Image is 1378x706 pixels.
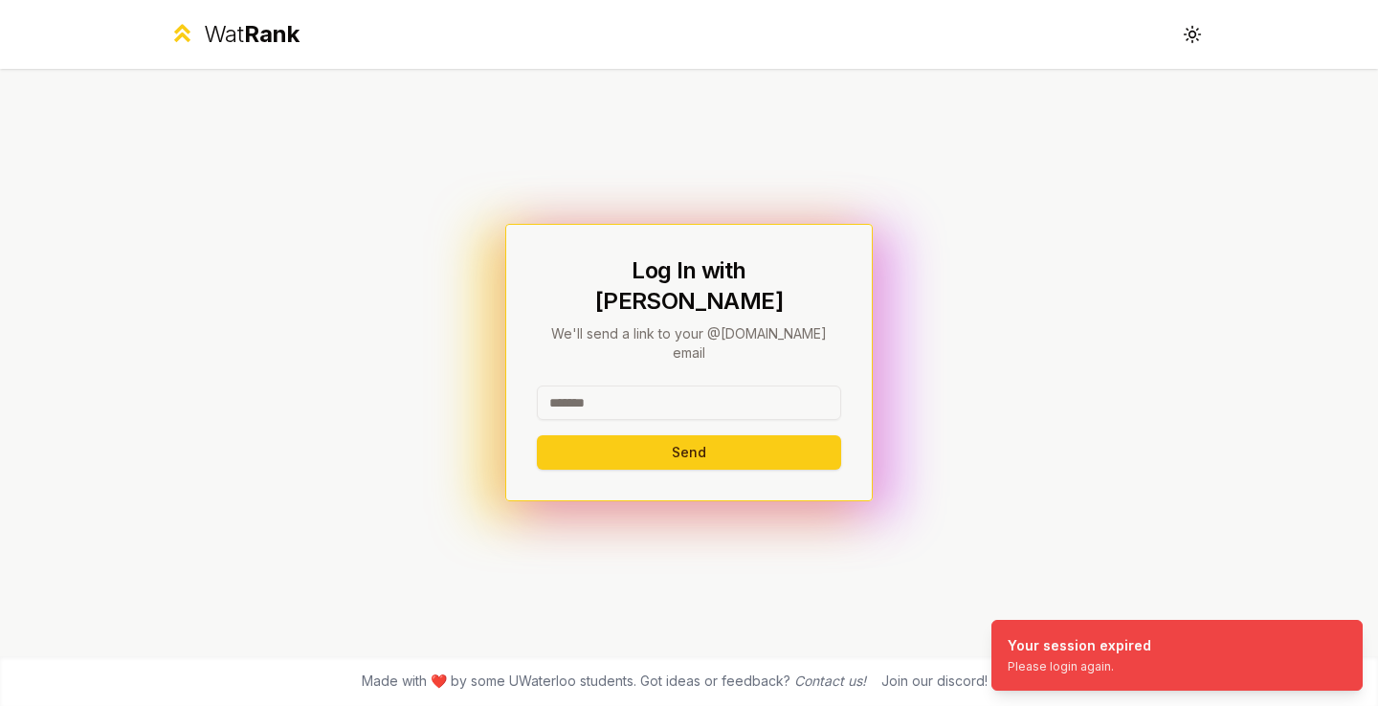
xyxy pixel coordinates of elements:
h1: Log In with [PERSON_NAME] [537,255,841,317]
div: Join our discord! [881,672,988,691]
a: WatRank [168,19,300,50]
button: Send [537,435,841,470]
div: Wat [204,19,300,50]
p: We'll send a link to your @[DOMAIN_NAME] email [537,324,841,363]
span: Made with ❤️ by some UWaterloo students. Got ideas or feedback? [362,672,866,691]
span: Rank [244,20,300,48]
div: Please login again. [1008,659,1151,674]
div: Your session expired [1008,636,1151,655]
a: Contact us! [794,673,866,689]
